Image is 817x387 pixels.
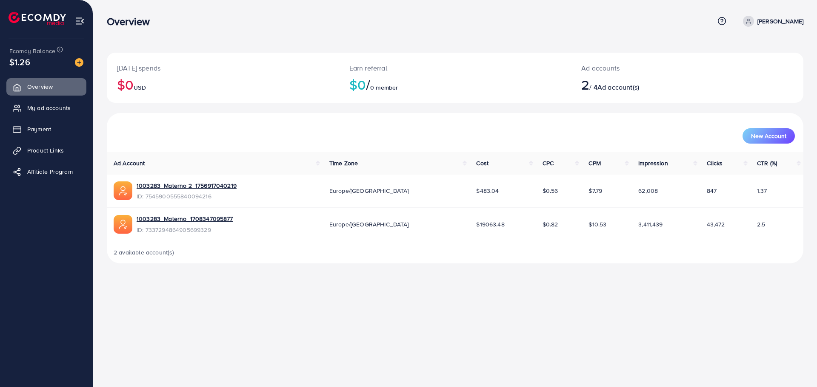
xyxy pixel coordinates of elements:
[27,167,73,176] span: Affiliate Program
[9,56,30,68] span: $1.26
[134,83,146,92] span: USD
[581,75,589,94] span: 2
[329,159,358,167] span: Time Zone
[757,186,767,195] span: 1.37
[114,248,174,257] span: 2 available account(s)
[638,220,663,229] span: 3,411,439
[707,186,717,195] span: 847
[27,125,51,133] span: Payment
[349,63,561,73] p: Earn referral
[329,186,409,195] span: Europe/[GEOGRAPHIC_DATA]
[543,220,558,229] span: $0.82
[114,181,132,200] img: ic-ads-acc.e4c84228.svg
[6,142,86,159] a: Product Links
[137,226,233,234] span: ID: 7337294864905699329
[588,159,600,167] span: CPM
[27,82,53,91] span: Overview
[757,159,777,167] span: CTR (%)
[6,121,86,138] a: Payment
[543,186,558,195] span: $0.56
[107,15,157,28] h3: Overview
[349,76,561,93] h2: $0
[638,186,658,195] span: 62,008
[9,47,55,55] span: Ecomdy Balance
[329,220,409,229] span: Europe/[GEOGRAPHIC_DATA]
[6,78,86,95] a: Overview
[117,63,329,73] p: [DATE] spends
[638,159,668,167] span: Impression
[6,163,86,180] a: Affiliate Program
[370,83,398,92] span: 0 member
[757,220,765,229] span: 2.5
[588,220,606,229] span: $10.53
[114,215,132,234] img: ic-ads-acc.e4c84228.svg
[543,159,554,167] span: CPC
[588,186,602,195] span: $7.79
[476,220,504,229] span: $19063.48
[597,82,639,92] span: Ad account(s)
[137,192,237,201] span: ID: 7545900555840094216
[781,349,811,381] iframe: Chat
[757,16,803,26] p: [PERSON_NAME]
[751,133,786,139] span: New Account
[137,181,237,190] a: 1003283_Malerno 2_1756917040219
[9,12,66,25] img: logo
[707,220,725,229] span: 43,472
[366,75,370,94] span: /
[740,16,803,27] a: [PERSON_NAME]
[27,146,64,155] span: Product Links
[476,186,499,195] span: $483.04
[707,159,723,167] span: Clicks
[743,128,795,144] button: New Account
[581,63,735,73] p: Ad accounts
[581,76,735,93] h2: / 4
[137,215,233,223] a: 1003283_Malerno_1708347095877
[114,159,145,167] span: Ad Account
[117,76,329,93] h2: $0
[476,159,488,167] span: Cost
[75,16,85,26] img: menu
[27,104,71,112] span: My ad accounts
[75,58,83,67] img: image
[6,99,86,116] a: My ad accounts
